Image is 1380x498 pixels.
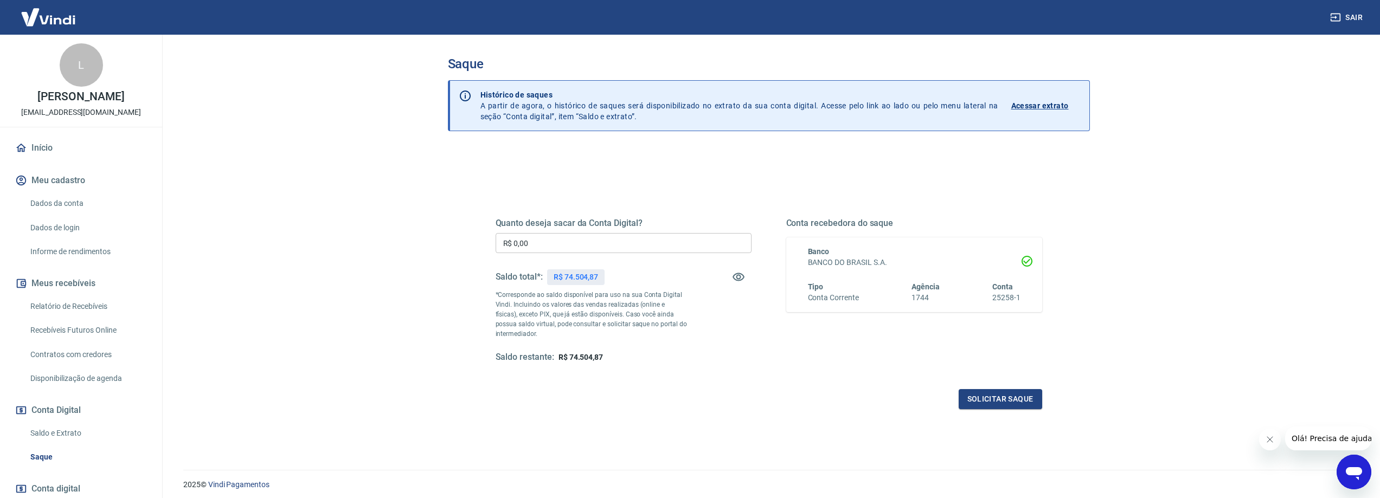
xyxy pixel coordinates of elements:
h5: Quanto deseja sacar da Conta Digital? [496,218,752,229]
h5: Saldo restante: [496,352,554,363]
img: Vindi [13,1,84,34]
button: Sair [1328,8,1367,28]
h6: 25258-1 [992,292,1020,303]
p: 2025 © [183,479,1354,490]
span: Agência [912,282,940,291]
a: Acessar extrato [1011,89,1081,122]
h5: Saldo total*: [496,271,543,282]
button: Conta Digital [13,398,149,422]
a: Informe de rendimentos [26,241,149,263]
h6: Conta Corrente [808,292,859,303]
p: [PERSON_NAME] [37,91,124,102]
iframe: Fechar mensagem [1259,429,1281,450]
a: Início [13,136,149,160]
span: Olá! Precisa de ajuda? [7,8,91,16]
span: Conta digital [31,481,80,496]
a: Saque [26,446,149,468]
a: Saldo e Extrato [26,422,149,444]
span: Banco [808,247,830,256]
span: R$ 74.504,87 [559,353,603,361]
p: *Corresponde ao saldo disponível para uso na sua Conta Digital Vindi. Incluindo os valores das ve... [496,290,688,339]
p: Histórico de saques [480,89,998,100]
span: Conta [992,282,1013,291]
button: Meus recebíveis [13,271,149,295]
iframe: Mensagem da empresa [1285,426,1371,450]
a: Dados da conta [26,192,149,215]
a: Dados de login [26,217,149,239]
div: L [60,43,103,87]
p: Acessar extrato [1011,100,1069,111]
h5: Conta recebedora do saque [786,218,1042,229]
button: Meu cadastro [13,169,149,192]
a: Recebíveis Futuros Online [26,319,149,341]
a: Vindi Pagamentos [208,480,269,489]
span: Tipo [808,282,824,291]
h3: Saque [448,56,1090,72]
a: Relatório de Recebíveis [26,295,149,318]
a: Contratos com credores [26,344,149,366]
h6: 1744 [912,292,940,303]
p: [EMAIL_ADDRESS][DOMAIN_NAME] [21,107,141,118]
a: Disponibilização de agenda [26,367,149,390]
p: R$ 74.504,87 [554,271,598,283]
p: A partir de agora, o histórico de saques será disponibilizado no extrato da sua conta digital. Ac... [480,89,998,122]
iframe: Botão para abrir a janela de mensagens [1337,455,1371,489]
h6: BANCO DO BRASIL S.A. [808,257,1020,268]
button: Solicitar saque [959,389,1042,409]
